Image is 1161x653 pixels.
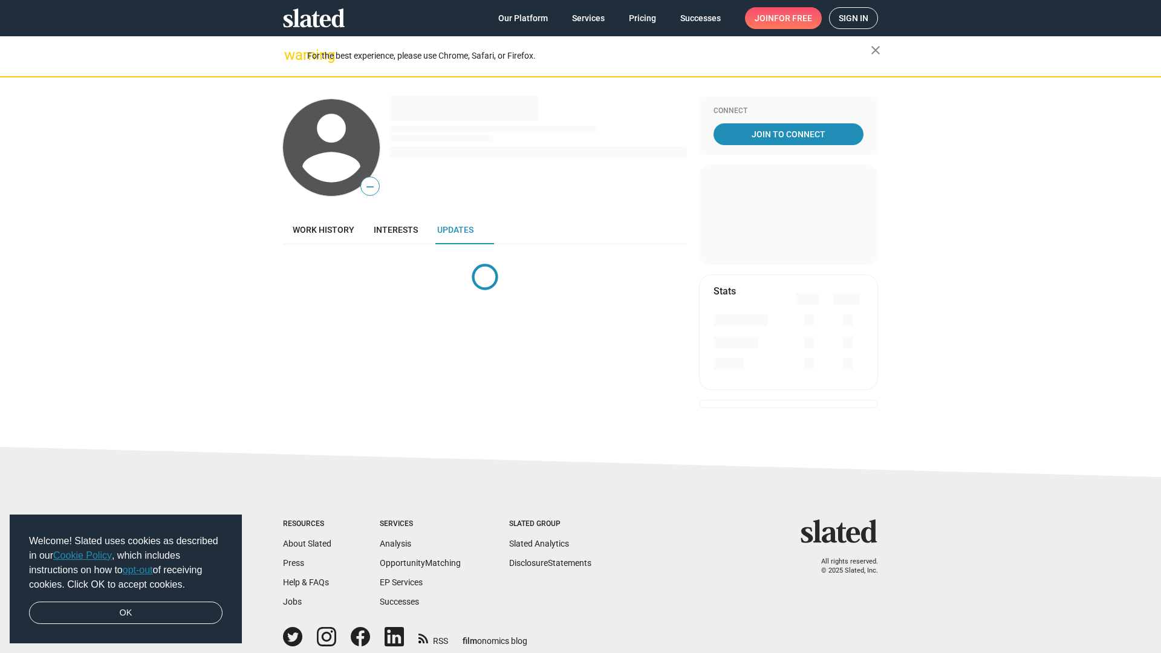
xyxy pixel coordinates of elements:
mat-card-title: Stats [714,285,736,297]
a: opt-out [123,565,153,575]
a: Interests [364,215,428,244]
a: Successes [380,597,419,606]
a: filmonomics blog [463,626,527,647]
mat-icon: close [868,43,883,57]
div: Connect [714,106,863,116]
span: Sign in [839,8,868,28]
span: Welcome! Slated uses cookies as described in our , which includes instructions on how to of recei... [29,534,223,592]
a: dismiss cookie message [29,602,223,625]
span: Join To Connect [716,123,861,145]
a: Help & FAQs [283,577,329,587]
mat-icon: warning [284,48,299,62]
p: All rights reserved. © 2025 Slated, Inc. [808,557,878,575]
a: Joinfor free [745,7,822,29]
span: for free [774,7,812,29]
a: Services [562,7,614,29]
a: Cookie Policy [53,550,112,560]
div: cookieconsent [10,515,242,644]
span: film [463,636,477,646]
a: Slated Analytics [509,539,569,548]
span: Join [755,7,812,29]
a: Press [283,558,304,568]
a: EP Services [380,577,423,587]
a: Work history [283,215,364,244]
a: RSS [418,628,448,647]
span: Successes [680,7,721,29]
a: Sign in [829,7,878,29]
a: Our Platform [489,7,558,29]
a: Updates [428,215,483,244]
div: For the best experience, please use Chrome, Safari, or Firefox. [307,48,871,64]
a: DisclosureStatements [509,558,591,568]
a: Pricing [619,7,666,29]
div: Resources [283,519,331,529]
a: OpportunityMatching [380,558,461,568]
div: Slated Group [509,519,591,529]
span: Pricing [629,7,656,29]
span: Our Platform [498,7,548,29]
a: Join To Connect [714,123,863,145]
span: Services [572,7,605,29]
span: Updates [437,225,473,235]
a: Successes [671,7,730,29]
a: About Slated [283,539,331,548]
a: Jobs [283,597,302,606]
span: Work history [293,225,354,235]
div: Services [380,519,461,529]
a: Analysis [380,539,411,548]
span: — [361,179,379,195]
span: Interests [374,225,418,235]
